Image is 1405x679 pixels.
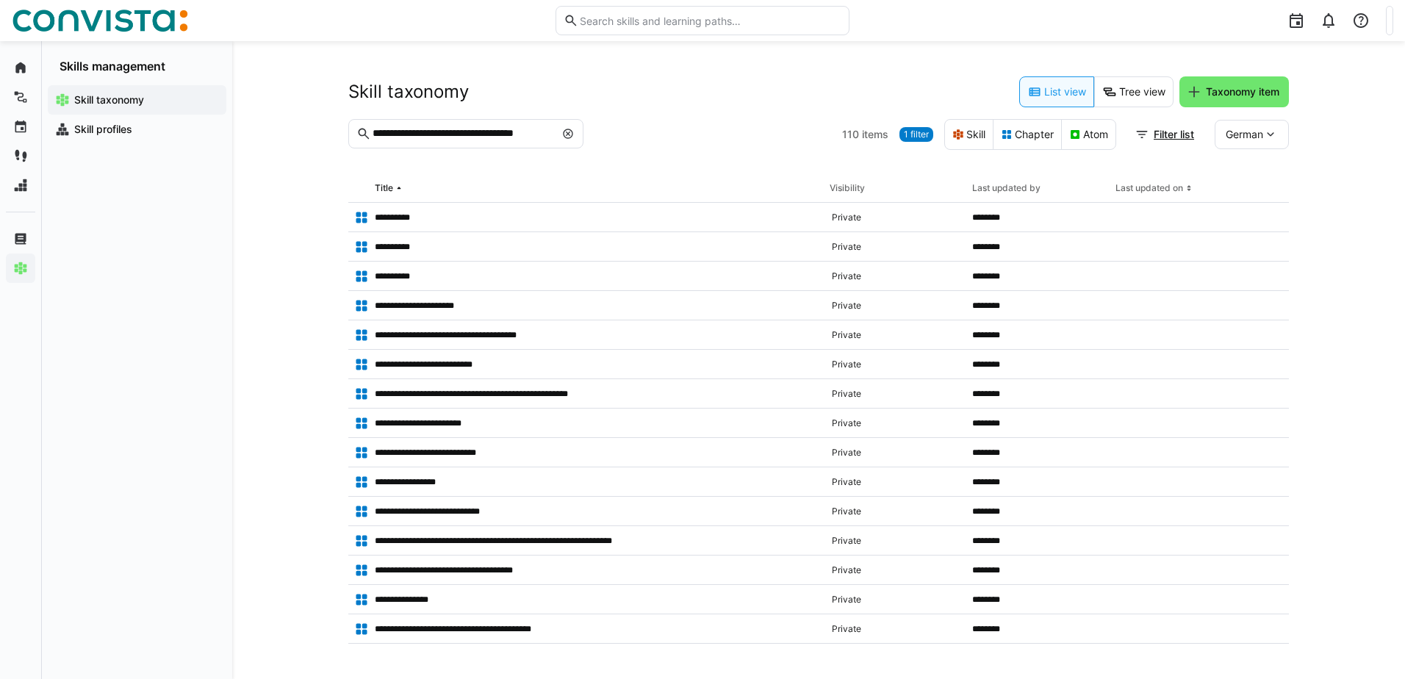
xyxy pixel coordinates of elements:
eds-button-option: Tree view [1094,76,1174,107]
eds-button-option: List view [1019,76,1094,107]
div: Title [375,182,393,194]
span: Private [832,594,861,606]
span: Private [832,212,861,223]
span: items [862,127,888,142]
eds-button-option: Skill [944,119,993,150]
span: 1 filter [904,129,929,140]
div: Last updated on [1115,182,1183,194]
span: Private [832,388,861,400]
span: Private [832,506,861,517]
span: Taxonomy item [1204,85,1282,99]
span: Private [832,359,861,370]
span: Private [832,476,861,488]
eds-button-option: Chapter [993,119,1062,150]
span: Private [832,447,861,459]
span: Filter list [1151,127,1196,142]
span: German [1226,127,1263,142]
span: Private [832,300,861,312]
span: Private [832,270,861,282]
span: Private [832,564,861,576]
h2: Skill taxonomy [348,81,469,103]
span: Private [832,241,861,253]
span: Private [832,417,861,429]
button: Filter list [1127,120,1204,149]
button: Taxonomy item [1179,76,1289,107]
span: Private [832,535,861,547]
input: Search skills and learning paths… [578,14,841,27]
div: Visibility [830,182,865,194]
div: Last updated by [972,182,1041,194]
span: 110 [842,127,859,142]
span: Private [832,623,861,635]
eds-button-option: Atom [1061,119,1116,150]
span: Private [832,329,861,341]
